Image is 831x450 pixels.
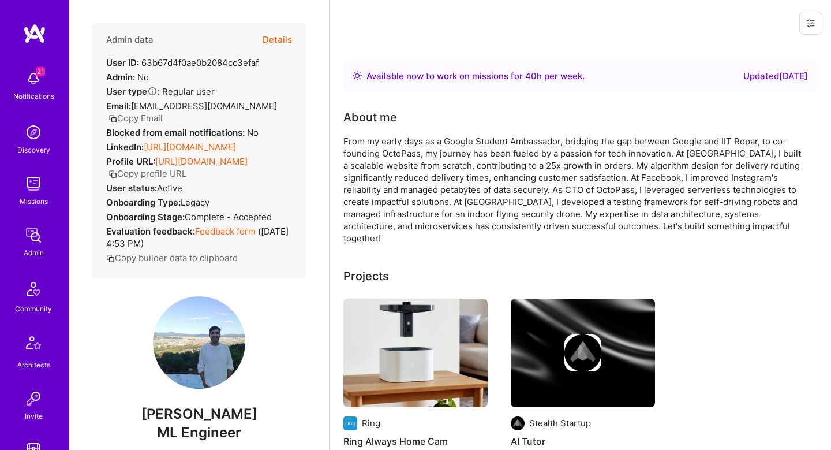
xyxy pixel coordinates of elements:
[17,144,50,156] div: Discovery
[353,71,362,80] img: Availability
[343,109,397,126] div: About me
[106,127,259,139] div: No
[92,406,306,423] span: [PERSON_NAME]
[106,57,259,69] div: 63b67d4f0ae0b2084cc3efaf
[106,197,181,208] strong: Onboarding Type:
[343,267,389,285] div: Projects
[106,225,292,250] div: ( [DATE] 4:53 PM )
[106,183,157,194] strong: User status:
[108,168,186,180] button: Copy profile URL
[25,410,43,422] div: Invite
[185,211,272,222] span: Complete - Accepted
[106,211,185,222] strong: Onboarding Stage:
[564,334,601,371] img: Company logo
[343,135,805,244] div: From my early days as a Google Student Ambassador, bridging the gap between Google and IIT Ropar,...
[195,226,256,237] a: Feedback form
[263,23,292,57] button: Details
[147,86,158,96] i: Help
[106,71,149,83] div: No
[17,359,50,371] div: Architects
[22,172,45,195] img: teamwork
[24,247,44,259] div: Admin
[22,224,45,247] img: admin teamwork
[366,69,585,83] div: Available now to work on missions for h per week .
[529,417,591,429] div: Stealth Startup
[131,101,277,111] span: [EMAIL_ADDRESS][DOMAIN_NAME]
[343,434,488,449] h4: Ring Always Home Cam
[743,69,808,83] div: Updated [DATE]
[22,387,45,410] img: Invite
[108,114,117,123] i: icon Copy
[343,299,488,407] img: Ring Always Home Cam
[106,142,144,153] strong: LinkedIn:
[15,303,52,315] div: Community
[157,183,182,194] span: Active
[343,416,357,430] img: Company logo
[13,90,54,102] div: Notifications
[106,85,215,98] div: Regular user
[20,275,47,303] img: Community
[525,70,537,81] span: 40
[106,226,195,237] strong: Evaluation feedback:
[108,112,163,124] button: Copy Email
[106,254,115,263] i: icon Copy
[106,252,238,264] button: Copy builder data to clipboard
[155,156,248,167] a: [URL][DOMAIN_NAME]
[157,424,241,441] span: ML Engineer
[362,417,380,429] div: Ring
[153,296,245,389] img: User Avatar
[181,197,209,208] span: legacy
[144,142,236,153] a: [URL][DOMAIN_NAME]
[511,299,655,407] img: cover
[106,35,154,45] h4: Admin data
[106,86,160,97] strong: User type :
[106,127,247,138] strong: Blocked from email notifications:
[22,67,45,90] img: bell
[511,434,655,449] h4: AI Tutor
[108,170,117,178] i: icon Copy
[20,195,48,207] div: Missions
[20,331,47,359] img: Architects
[106,72,135,83] strong: Admin:
[106,57,139,68] strong: User ID:
[22,121,45,144] img: discovery
[106,156,155,167] strong: Profile URL:
[36,67,45,76] span: 21
[106,101,131,111] strong: Email:
[23,23,46,44] img: logo
[511,416,525,430] img: Company logo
